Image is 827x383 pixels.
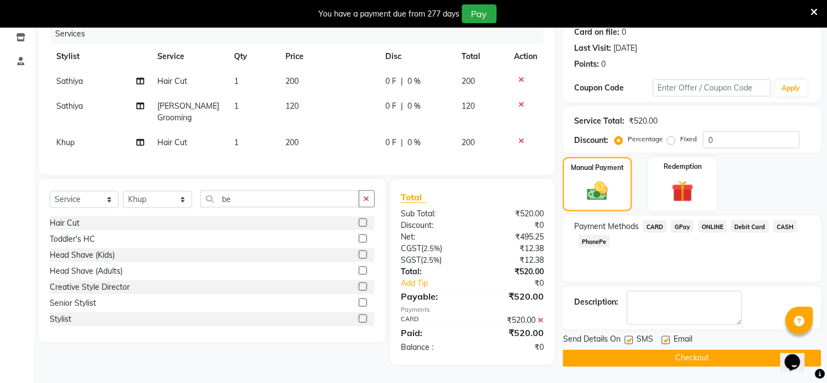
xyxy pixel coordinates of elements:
th: Service [151,44,228,69]
div: ₹520.00 [473,327,552,340]
div: Senior Stylist [50,297,96,309]
div: Payable: [393,290,473,303]
div: ₹12.38 [473,254,552,266]
div: Head Shave (Kids) [50,249,115,261]
span: CARD [643,220,667,233]
span: Hair Cut [157,137,187,147]
label: Percentage [628,134,663,144]
th: Total [455,44,507,69]
div: Paid: [393,327,473,340]
span: 200 [286,76,299,86]
div: Hair Cut [50,217,79,229]
div: Net: [393,231,473,243]
span: CASH [773,220,797,233]
div: ( ) [393,243,473,254]
th: Stylist [50,44,151,69]
div: Toddler's HC [50,233,95,245]
div: Services [51,24,552,44]
th: Price [279,44,379,69]
span: 200 [462,76,475,86]
iframe: chat widget [781,339,816,372]
span: Debit Card [731,220,770,233]
span: ONLINE [698,220,727,233]
span: 120 [286,101,299,111]
span: PhonePe [579,235,610,248]
button: Pay [462,4,497,23]
span: SMS [637,334,653,348]
div: Head Shave (Adults) [50,265,123,277]
div: Total: [393,266,473,278]
button: Checkout [563,350,821,367]
span: 1 [235,101,239,111]
div: Discount: [393,220,473,231]
a: Add Tip [393,278,486,289]
span: 1 [235,76,239,86]
div: Sub Total: [393,208,473,220]
div: Payments [401,305,544,315]
span: Sathiya [56,76,83,86]
span: CGST [401,243,422,253]
div: ₹520.00 [473,266,552,278]
span: 0 F [385,137,396,148]
span: 0 % [407,137,421,148]
span: 0 F [385,100,396,112]
span: | [401,137,403,148]
th: Action [507,44,544,69]
div: 0 [601,58,606,70]
div: ₹520.00 [473,315,552,326]
div: Service Total: [574,115,624,127]
div: Last Visit: [574,42,611,54]
div: You have a payment due from 277 days [319,8,460,20]
div: Stylist [50,313,71,325]
label: Fixed [680,134,697,144]
span: 200 [462,137,475,147]
span: SGST [401,255,421,265]
div: ₹520.00 [629,115,658,127]
button: Apply [776,80,807,97]
div: ₹0 [473,342,552,354]
span: 2.5% [423,256,440,264]
div: ₹0 [486,278,552,289]
input: Search or Scan [200,190,359,208]
div: Creative Style Director [50,281,130,293]
div: ₹0 [473,220,552,231]
img: _gift.svg [665,178,700,205]
div: CARD [393,315,473,326]
span: Payment Methods [574,221,639,232]
span: | [401,76,403,87]
div: 0 [622,26,626,38]
span: Sathiya [56,101,83,111]
span: [PERSON_NAME] Grooming [157,101,219,123]
span: 2.5% [424,244,441,253]
span: 200 [286,137,299,147]
span: GPay [671,220,694,233]
div: ₹12.38 [473,243,552,254]
div: Card on file: [574,26,619,38]
div: Balance : [393,342,473,354]
span: 120 [462,101,475,111]
div: Discount: [574,135,608,146]
span: 0 % [407,76,421,87]
div: Description: [574,296,618,308]
th: Disc [379,44,455,69]
img: _cash.svg [581,179,614,203]
div: [DATE] [613,42,637,54]
span: Total [401,191,427,203]
div: ( ) [393,254,473,266]
span: 0 F [385,76,396,87]
div: ₹520.00 [473,208,552,220]
span: 0 % [407,100,421,112]
span: Khup [56,137,75,147]
span: | [401,100,403,112]
label: Manual Payment [571,163,624,173]
span: Email [674,334,692,348]
input: Enter Offer / Coupon Code [653,79,771,97]
div: ₹495.25 [473,231,552,243]
span: 1 [235,137,239,147]
div: ₹520.00 [473,290,552,303]
th: Qty [228,44,279,69]
div: Points: [574,58,599,70]
div: Coupon Code [574,82,653,94]
span: Send Details On [563,334,621,348]
label: Redemption [664,162,702,172]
